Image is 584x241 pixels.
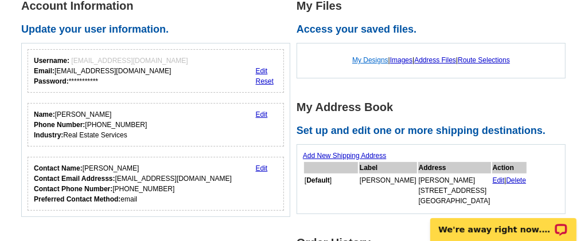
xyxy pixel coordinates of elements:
[506,176,526,184] a: Delete
[256,164,268,172] a: Edit
[306,176,330,184] b: Default
[34,185,112,193] strong: Contact Phone Number:
[34,131,63,139] strong: Industry:
[359,162,417,173] th: Label
[28,49,284,93] div: Your login information.
[390,56,412,64] a: Images
[34,121,85,129] strong: Phone Number:
[28,103,284,147] div: Your personal details.
[359,175,417,207] td: [PERSON_NAME]
[34,77,69,85] strong: Password:
[414,56,456,64] a: Address Files
[34,67,54,75] strong: Email:
[492,175,527,207] td: |
[418,162,491,173] th: Address
[492,162,527,173] th: Action
[303,49,559,71] div: | | |
[256,67,268,75] a: Edit
[458,56,510,64] a: Route Selections
[423,205,584,241] iframe: LiveChat chat widget
[71,57,188,65] span: [EMAIL_ADDRESS][DOMAIN_NAME]
[352,56,388,64] a: My Designs
[34,175,115,183] strong: Contact Email Addresss:
[256,77,274,85] a: Reset
[34,110,55,118] strong: Name:
[493,176,505,184] a: Edit
[34,164,83,172] strong: Contact Name:
[34,109,147,140] div: [PERSON_NAME] [PHONE_NUMBER] Real Estate Services
[303,152,386,160] a: Add New Shipping Address
[297,23,572,36] h2: Access your saved files.
[34,163,232,204] div: [PERSON_NAME] [EMAIL_ADDRESS][DOMAIN_NAME] [PHONE_NUMBER] email
[28,157,284,211] div: Who should we contact regarding order issues?
[304,175,358,207] td: [ ]
[34,57,69,65] strong: Username:
[418,175,491,207] td: [PERSON_NAME] [STREET_ADDRESS] [GEOGRAPHIC_DATA]
[21,23,297,36] h2: Update your user information.
[256,110,268,118] a: Edit
[297,125,572,137] h2: Set up and edit one or more shipping destinations.
[297,101,572,113] h1: My Address Book
[34,195,120,203] strong: Preferred Contact Method:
